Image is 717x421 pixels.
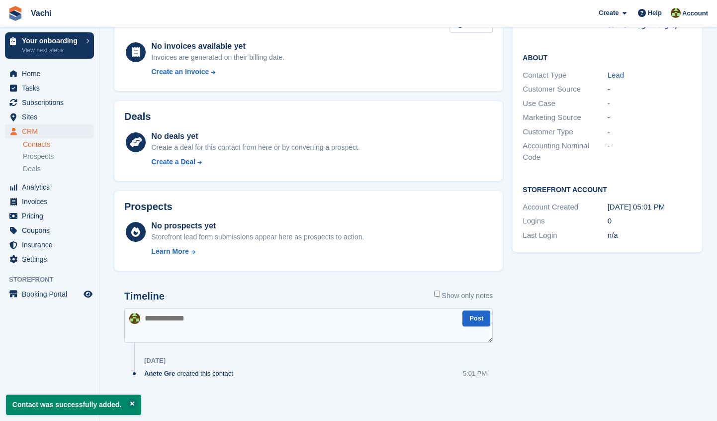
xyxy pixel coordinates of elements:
[22,37,81,44] p: Your onboarding
[144,369,238,378] div: created this contact
[151,220,364,232] div: No prospects yet
[523,84,607,95] div: Customer Source
[22,238,82,252] span: Insurance
[5,67,94,81] a: menu
[523,126,607,138] div: Customer Type
[5,110,94,124] a: menu
[151,67,209,77] div: Create an Invoice
[6,395,141,415] p: Contact was successfully added.
[144,357,166,365] div: [DATE]
[82,288,94,300] a: Preview store
[523,52,692,62] h2: About
[23,152,54,161] span: Prospects
[124,201,173,212] h2: Prospects
[434,291,493,301] label: Show only notes
[151,157,359,167] a: Create a Deal
[22,252,82,266] span: Settings
[682,8,708,18] span: Account
[608,84,692,95] div: -
[22,180,82,194] span: Analytics
[648,8,662,18] span: Help
[22,67,82,81] span: Home
[5,32,94,59] a: Your onboarding View next steps
[151,157,195,167] div: Create a Deal
[608,112,692,123] div: -
[22,96,82,109] span: Subscriptions
[671,8,681,18] img: Anete Gre
[523,112,607,123] div: Marketing Source
[124,291,165,302] h2: Timeline
[523,70,607,81] div: Contact Type
[523,140,607,163] div: Accounting Nominal Code
[608,126,692,138] div: -
[608,71,624,79] a: Lead
[463,369,487,378] div: 5:01 PM
[151,67,284,77] a: Create an Invoice
[5,195,94,209] a: menu
[22,110,82,124] span: Sites
[5,180,94,194] a: menu
[5,124,94,138] a: menu
[151,130,359,142] div: No deals yet
[608,230,692,241] div: n/a
[124,111,151,122] h2: Deals
[608,215,692,227] div: 0
[22,81,82,95] span: Tasks
[151,246,188,257] div: Learn More
[22,209,82,223] span: Pricing
[523,184,692,194] h2: Storefront Account
[23,151,94,162] a: Prospects
[5,96,94,109] a: menu
[523,230,607,241] div: Last Login
[23,140,94,149] a: Contacts
[599,8,619,18] span: Create
[151,232,364,242] div: Storefront lead form submissions appear here as prospects to action.
[144,369,175,378] span: Anete Gre
[23,164,94,174] a: Deals
[151,40,284,52] div: No invoices available yet
[151,142,359,153] div: Create a deal for this contact from here or by converting a prospect.
[462,311,490,327] button: Post
[608,202,692,213] div: [DATE] 05:01 PM
[523,215,607,227] div: Logins
[608,98,692,109] div: -
[22,46,81,55] p: View next steps
[434,291,440,297] input: Show only notes
[5,238,94,252] a: menu
[22,195,82,209] span: Invoices
[151,246,364,257] a: Learn More
[5,287,94,301] a: menu
[5,223,94,237] a: menu
[129,313,140,324] img: Anete Gre
[23,164,41,174] span: Deals
[27,5,56,21] a: Vachi
[5,252,94,266] a: menu
[22,223,82,237] span: Coupons
[5,81,94,95] a: menu
[523,98,607,109] div: Use Case
[9,275,99,285] span: Storefront
[8,6,23,21] img: stora-icon-8386f47178a22dfd0bd8f6a31ec36ba5ce8667c1dd55bd0f319d3a0aa187defe.svg
[22,287,82,301] span: Booking Portal
[151,52,284,63] div: Invoices are generated on their billing date.
[523,202,607,213] div: Account Created
[22,124,82,138] span: CRM
[608,140,692,163] div: -
[5,209,94,223] a: menu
